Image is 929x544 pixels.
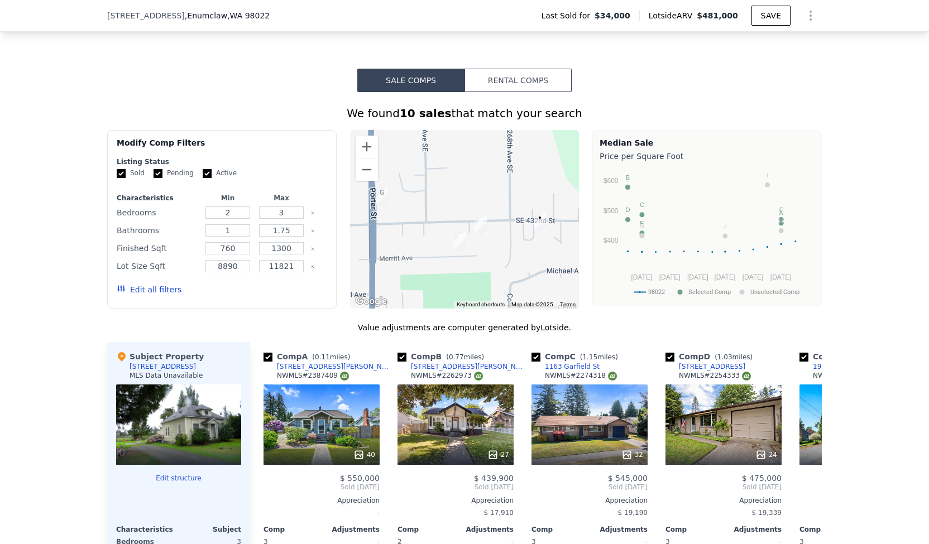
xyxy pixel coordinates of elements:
[600,164,815,304] svg: A chart.
[600,137,815,148] div: Median Sale
[608,474,648,483] span: $ 545,000
[310,247,315,251] button: Clear
[340,372,349,381] img: NWMLS Logo
[310,229,315,233] button: Clear
[799,362,902,371] a: 1957 [PERSON_NAME] Ave
[779,206,783,213] text: F
[117,205,199,220] div: Bedrooms
[665,496,782,505] div: Appreciation
[640,220,644,227] text: E
[511,301,553,307] span: Map data ©2025
[264,483,380,492] span: Sold [DATE]
[356,158,378,181] button: Zoom out
[457,301,505,309] button: Keyboard shortcuts
[117,284,181,295] button: Edit all filters
[264,496,380,505] div: Appreciation
[724,223,727,229] text: J
[545,362,600,371] div: 1163 Garfield St
[179,525,241,534] div: Subject
[799,351,890,362] div: Comp E
[779,218,783,224] text: H
[600,148,815,164] div: Price per Square Foot
[449,227,471,255] div: 1321 Merritt Ave
[203,169,237,178] label: Active
[456,525,514,534] div: Adjustments
[742,372,751,381] img: NWMLS Logo
[117,223,199,238] div: Bathrooms
[398,525,456,534] div: Comp
[648,288,665,296] text: 98022
[203,194,252,203] div: Min
[116,474,241,483] button: Edit structure
[117,194,199,203] div: Characteristics
[117,240,199,256] div: Finished Sqft
[310,211,315,215] button: Clear
[665,351,757,362] div: Comp D
[117,157,327,166] div: Listing Status
[714,273,735,281] text: [DATE]
[264,505,380,521] div: -
[545,371,617,381] div: NWMLS # 2274318
[398,496,514,505] div: Appreciation
[531,362,600,371] a: 1163 Garfield St
[724,525,782,534] div: Adjustments
[353,449,375,460] div: 40
[411,362,527,371] div: [STREET_ADDRESS][PERSON_NAME]
[449,353,464,361] span: 0.77
[487,449,509,460] div: 27
[107,105,822,121] div: We found that match your search
[679,362,745,371] div: [STREET_ADDRESS]
[117,169,145,178] label: Sold
[117,137,327,157] div: Modify Comp Filters
[277,362,393,371] div: [STREET_ADDRESS][PERSON_NAME]
[154,169,162,178] input: Pending
[576,353,622,361] span: ( miles)
[531,483,648,492] span: Sold [DATE]
[640,201,644,208] text: C
[322,525,380,534] div: Adjustments
[813,371,885,381] div: NWMLS # 2253696
[590,525,648,534] div: Adjustments
[697,11,738,20] span: $481,000
[604,237,619,244] text: $400
[688,288,731,296] text: Selected Comp
[751,6,791,26] button: SAVE
[264,351,355,362] div: Comp A
[665,525,724,534] div: Comp
[340,474,380,483] span: $ 550,000
[371,182,392,210] div: 3335 Porter St
[116,351,204,362] div: Subject Property
[531,525,590,534] div: Comp
[117,258,199,274] div: Lot Size Sqft
[398,483,514,492] span: Sold [DATE]
[541,10,595,21] span: Last Sold for
[107,322,822,333] div: Value adjustments are computer generated by Lotside .
[308,353,355,361] span: ( miles)
[484,509,514,517] span: $ 17,910
[474,474,514,483] span: $ 439,900
[203,169,212,178] input: Active
[679,371,751,381] div: NWMLS # 2254333
[755,449,777,460] div: 24
[357,69,465,92] button: Sale Comps
[277,371,349,381] div: NWMLS # 2387409
[529,208,550,235] div: 26827 SE 432nd St
[116,525,179,534] div: Characteristics
[531,351,622,362] div: Comp C
[752,509,782,517] span: $ 19,339
[398,351,489,362] div: Comp B
[185,10,270,21] span: , Enumclaw
[400,107,452,120] strong: 10 sales
[631,273,653,281] text: [DATE]
[356,136,378,158] button: Zoom in
[618,509,648,517] span: $ 19,190
[779,210,784,216] text: A
[750,288,799,296] text: Unselected Comp
[227,11,270,20] span: , WA 98022
[264,525,322,534] div: Comp
[799,4,822,27] button: Show Options
[659,273,681,281] text: [DATE]
[770,273,792,281] text: [DATE]
[130,371,203,380] div: MLS Data Unavailable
